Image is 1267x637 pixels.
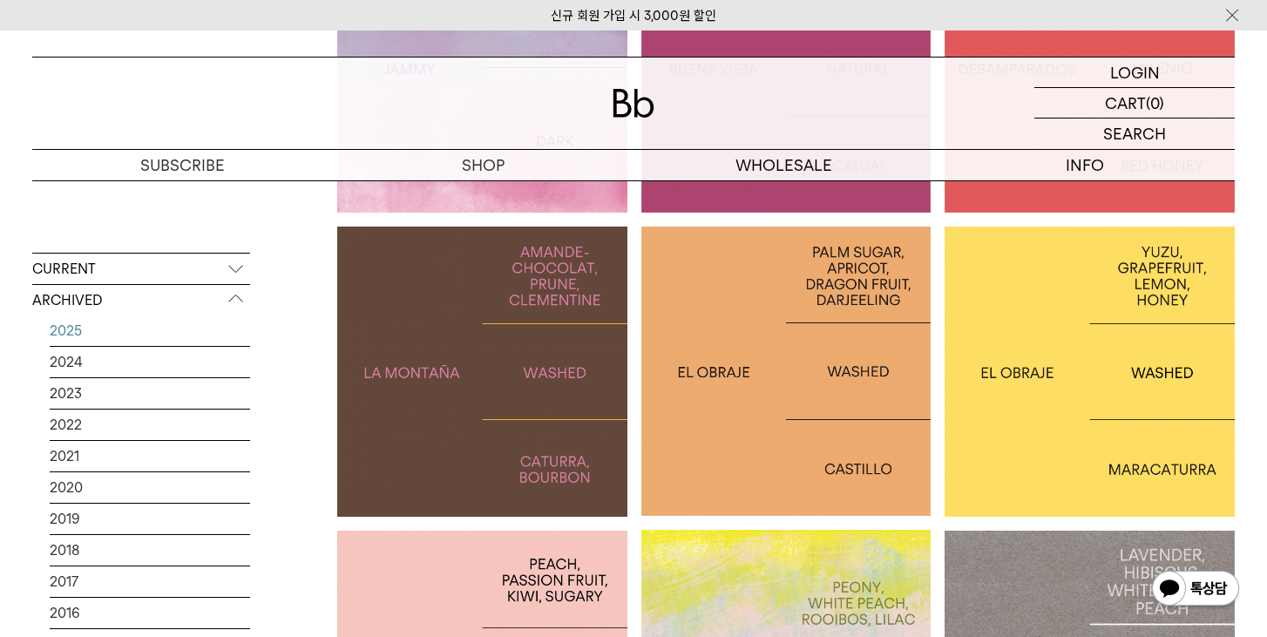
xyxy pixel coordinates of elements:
p: CURRENT [32,254,250,285]
p: (0) [1146,88,1164,118]
a: 2021 [50,441,250,471]
a: 신규 회원 가입 시 3,000원 할인 [551,8,716,24]
a: 과테말라 라 몬타냐GUATEMALA LA MONTAÑA [337,227,627,517]
a: SHOP [333,150,633,180]
a: 2019 [50,504,250,534]
img: 카카오톡 채널 1:1 채팅 버튼 [1150,569,1241,611]
a: 엘 오브라헤: 마라카투라EL OBRAJE: MARACATURRA [945,227,1235,517]
a: 2020 [50,472,250,503]
a: 2022 [50,410,250,440]
a: SUBSCRIBE [32,150,333,180]
a: 2016 [50,598,250,628]
a: 2023 [50,378,250,409]
a: 엘 오브라헤: 카스티요EL OBRAJE: CASTILLO [641,227,932,516]
a: 2017 [50,566,250,597]
a: CART (0) [1034,88,1235,119]
p: ARCHIVED [32,285,250,316]
p: SEARCH [1103,119,1166,149]
a: LOGIN [1034,58,1235,88]
img: 로고 [613,89,654,118]
p: CART [1105,88,1146,118]
p: INFO [934,150,1235,180]
a: 2018 [50,535,250,566]
p: LOGIN [1110,58,1160,87]
p: WHOLESALE [633,150,934,180]
a: 2024 [50,347,250,377]
a: 2025 [50,315,250,346]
